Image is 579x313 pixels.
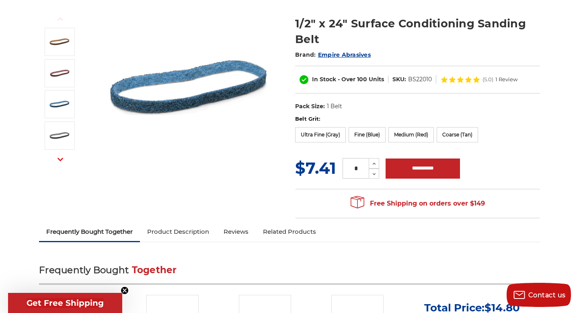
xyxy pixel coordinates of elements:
span: 100 [357,76,367,83]
button: Close teaser [121,286,129,294]
a: Related Products [256,223,323,241]
img: 1/2"x24" Medium Surface Conditioning Belt [49,63,70,83]
span: Units [369,76,384,83]
dt: SKU: [392,75,406,84]
span: $7.41 [295,158,336,178]
span: Frequently Bought [39,264,129,276]
span: Brand: [295,51,316,58]
dd: BS22010 [408,75,432,84]
h1: 1/2" x 24" Surface Conditioning Sanding Belt [295,16,540,47]
a: Product Description [140,223,216,241]
img: 1/2"x24" Coarse Surface Conditioning Belt [108,7,269,168]
dt: Pack Size: [295,102,325,111]
span: Get Free Shipping [27,298,104,308]
img: 1/2"x24" Coarse Surface Conditioning Belt [49,32,70,52]
button: Next [51,151,70,168]
div: Get Free ShippingClose teaser [8,293,122,313]
a: Empire Abrasives [318,51,371,58]
span: Contact us [528,291,566,299]
img: 1/2"x24" Fine Surface Conditioning Belt [49,94,70,114]
span: (5.0) [482,77,493,82]
span: 1 Review [495,77,517,82]
dd: 1 Belt [327,102,342,111]
button: Previous [51,10,70,28]
button: Contact us [507,283,571,307]
span: Together [132,264,177,276]
span: In Stock [312,76,336,83]
img: 1/2"x24" Ultra Fine Surface Conditioning Belt [49,126,70,146]
span: - Over [338,76,355,83]
a: Reviews [216,223,256,241]
a: Frequently Bought Together [39,223,140,241]
span: Free Shipping on orders over $149 [351,196,485,212]
label: Belt Grit: [295,115,540,123]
